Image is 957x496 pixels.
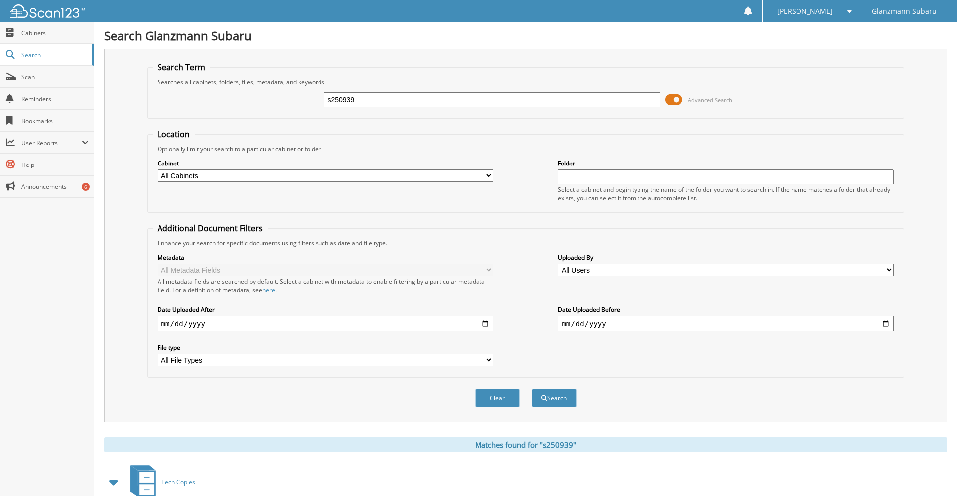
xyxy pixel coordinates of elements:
[158,159,493,167] label: Cabinet
[558,305,894,314] label: Date Uploaded Before
[21,73,89,81] span: Scan
[688,96,732,104] span: Advanced Search
[777,8,833,14] span: [PERSON_NAME]
[153,145,899,153] div: Optionally limit your search to a particular cabinet or folder
[21,29,89,37] span: Cabinets
[158,343,493,352] label: File type
[153,223,268,234] legend: Additional Document Filters
[158,253,493,262] label: Metadata
[21,95,89,103] span: Reminders
[153,239,899,247] div: Enhance your search for specific documents using filters such as date and file type.
[262,286,275,294] a: here
[10,4,85,18] img: scan123-logo-white.svg
[21,139,82,147] span: User Reports
[907,448,957,496] iframe: Chat Widget
[558,316,894,331] input: end
[104,27,947,44] h1: Search Glanzmann Subaru
[872,8,937,14] span: Glanzmann Subaru
[558,253,894,262] label: Uploaded By
[153,78,899,86] div: Searches all cabinets, folders, files, metadata, and keywords
[21,117,89,125] span: Bookmarks
[161,478,195,486] span: Tech Copies
[104,437,947,452] div: Matches found for "s250939"
[158,316,493,331] input: start
[558,185,894,202] div: Select a cabinet and begin typing the name of the folder you want to search in. If the name match...
[532,389,577,407] button: Search
[82,183,90,191] div: 6
[158,277,493,294] div: All metadata fields are searched by default. Select a cabinet with metadata to enable filtering b...
[153,62,210,73] legend: Search Term
[21,182,89,191] span: Announcements
[153,129,195,140] legend: Location
[558,159,894,167] label: Folder
[21,161,89,169] span: Help
[21,51,87,59] span: Search
[475,389,520,407] button: Clear
[158,305,493,314] label: Date Uploaded After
